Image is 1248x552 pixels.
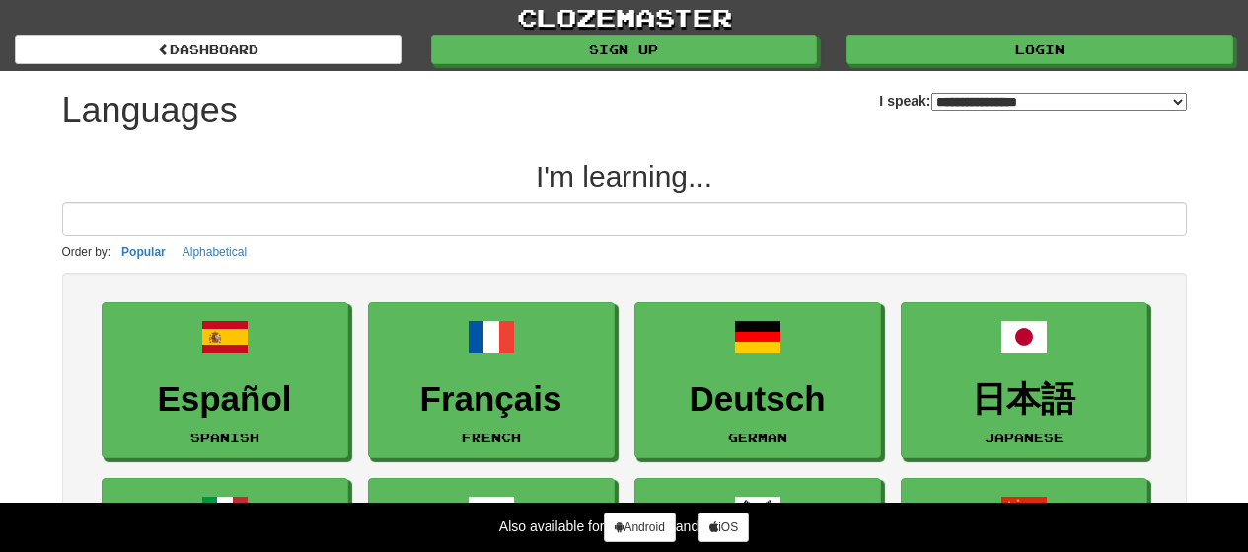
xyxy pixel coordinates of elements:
[379,380,604,419] h3: Français
[177,241,253,263] button: Alphabetical
[112,380,337,419] h3: Español
[728,431,787,444] small: German
[62,245,111,259] small: Order by:
[62,91,238,130] h1: Languages
[604,513,675,542] a: Android
[985,431,1064,444] small: Japanese
[931,93,1187,111] select: I speak:
[190,431,259,444] small: Spanish
[912,380,1137,419] h3: 日本語
[462,431,521,444] small: French
[431,35,818,64] a: Sign up
[62,160,1187,193] h2: I'm learning...
[698,513,749,542] a: iOS
[879,91,1186,111] label: I speak:
[115,241,172,263] button: Popular
[645,380,870,419] h3: Deutsch
[15,35,402,64] a: dashboard
[368,302,615,459] a: FrançaisFrench
[901,302,1147,459] a: 日本語Japanese
[634,302,881,459] a: DeutschGerman
[102,302,348,459] a: EspañolSpanish
[846,35,1233,64] a: Login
